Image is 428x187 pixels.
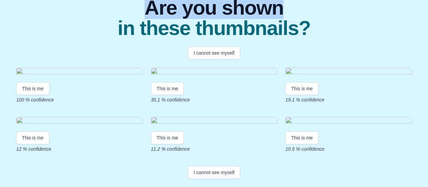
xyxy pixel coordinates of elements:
[151,146,277,152] p: 11.2 % confidence
[16,96,143,103] p: 100 % confidence
[188,46,240,59] button: I cannot see myself
[151,68,277,77] img: d77a38ec5139c54658df3502db69177acff60047.gif
[16,68,143,77] img: 2a09cbf84c4cd21b26cc2676dacc77d094ae5204.gif
[16,131,49,144] button: This is me
[151,131,184,144] button: This is me
[117,18,310,38] span: in these thumbnails?
[16,82,49,95] button: This is me
[285,117,412,126] img: 05a8a83604de26e8ce63839b2608ab3440e90f7a.gif
[16,117,143,126] img: 9647abc542d0756ea8cb03a7d48f9fbcd6e935c2.gif
[285,82,318,95] button: This is me
[285,96,412,103] p: 19.1 % confidence
[188,166,240,179] button: I cannot see myself
[16,146,143,152] p: 12 % confidence
[151,96,277,103] p: 35.1 % confidence
[285,131,318,144] button: This is me
[285,146,412,152] p: 10.5 % confidence
[151,82,184,95] button: This is me
[151,117,277,126] img: 69b3ab458e6735d8ca284b80c2b75c55920702cd.gif
[285,68,412,77] img: ca22c8cdee1264bb700063cf4bdc8b480fe7a7e8.gif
